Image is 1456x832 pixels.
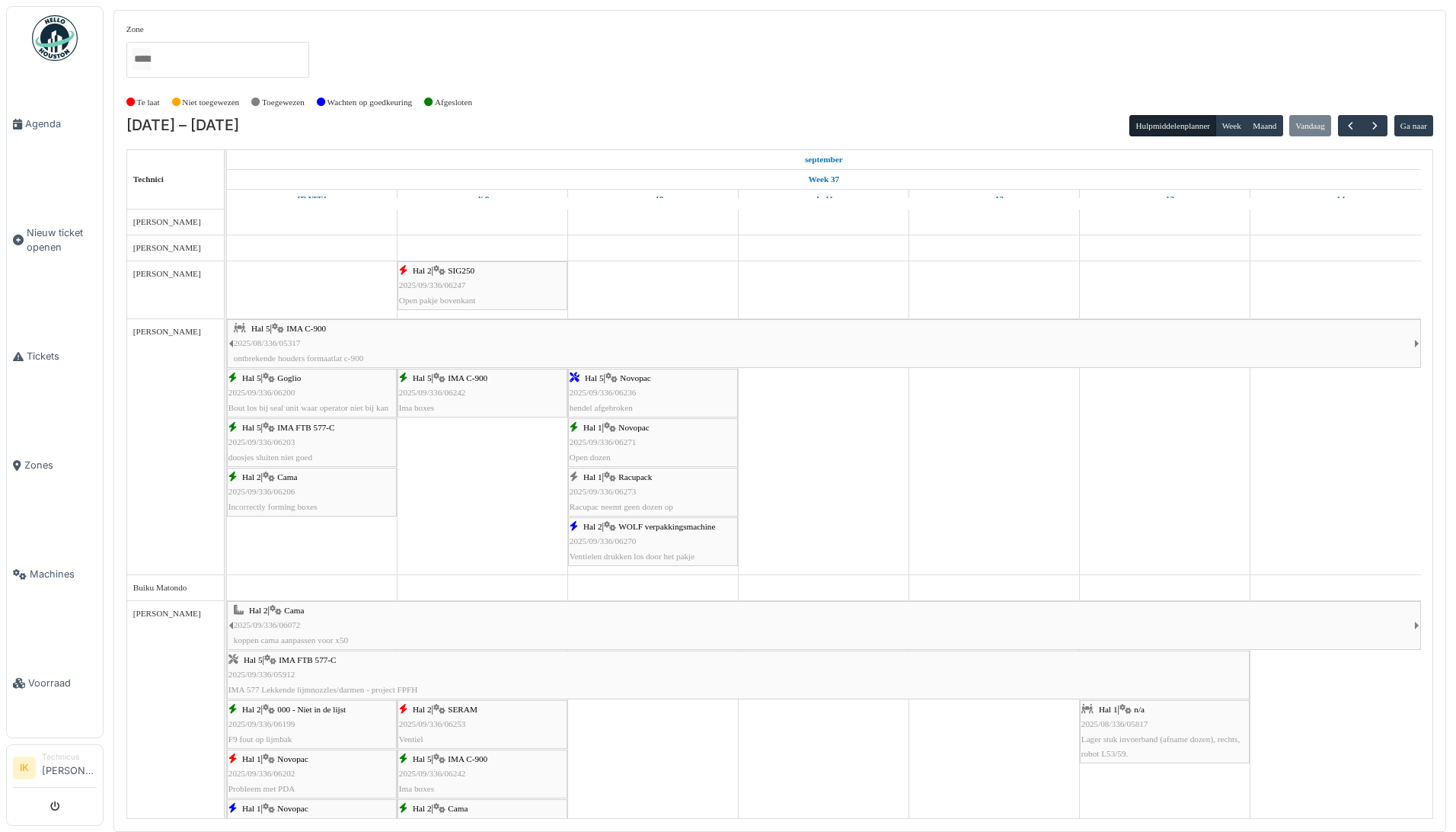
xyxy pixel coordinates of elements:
[133,217,201,226] span: [PERSON_NAME]
[639,190,668,209] a: 10 september 2025
[435,96,472,109] label: Afgesloten
[399,752,566,796] div: |
[570,552,694,561] span: Ventielen drukken los door het pakje
[251,324,270,333] span: Hal 5
[810,190,837,209] a: 11 september 2025
[570,421,736,465] div: |
[262,96,305,109] label: Toegewezen
[242,754,261,763] span: Hal 1
[27,349,97,363] span: Tickets
[137,96,160,109] label: Te laat
[413,373,432,382] span: Hal 5
[277,804,308,813] span: Novopac
[399,264,566,308] div: |
[570,403,633,412] span: hendel afgebroken
[228,502,318,511] span: Incorrectly forming boxes
[570,470,736,514] div: |
[27,226,97,254] span: Nieuw ticket openen
[399,769,466,778] span: 2025/09/336/06242
[294,190,330,209] a: 8 september 2025
[1323,190,1349,209] a: 14 september 2025
[448,754,487,763] span: IMA C-900
[570,520,736,564] div: |
[234,635,348,645] span: koppen cama aanpassen voor x50
[399,403,434,412] span: Ima boxes
[234,620,301,629] span: 2025/09/336/06072
[804,170,843,189] a: Week 37
[234,354,364,363] span: ontbrekende houders formaatlat c-900
[126,117,239,135] h2: [DATE] – [DATE]
[242,373,261,382] span: Hal 5
[228,437,295,446] span: 2025/09/336/06203
[284,606,304,615] span: Cama
[228,734,292,744] span: F9 fout op lijmbak
[234,322,1414,366] div: |
[1152,190,1179,209] a: 13 september 2025
[801,150,847,169] a: 8 september 2025
[1081,702,1248,761] div: |
[1289,115,1331,136] button: Vandaag
[28,676,97,690] span: Voorraad
[583,472,602,482] span: Hal 1
[413,705,432,714] span: Hal 2
[30,567,97,581] span: Machines
[7,411,103,520] a: Zones
[228,719,295,728] span: 2025/09/336/06199
[448,373,487,382] span: IMA C-900
[399,784,434,793] span: Ima boxes
[620,373,650,382] span: Novopac
[133,48,151,70] input: Alles
[399,371,566,415] div: |
[1134,705,1145,714] span: n/a
[7,302,103,411] a: Tickets
[228,769,295,778] span: 2025/09/336/06202
[228,670,295,679] span: 2025/09/336/05912
[1215,115,1247,136] button: Week
[1081,734,1240,758] span: Lager stuk invoerband (afname dozen), rechts, robot L53/59.
[25,117,97,131] span: Agenda
[32,15,78,61] img: Badge_color-CXgf-gQk.svg
[244,655,263,664] span: Hal 5
[133,174,164,184] span: Technici
[7,69,103,178] a: Agenda
[277,754,308,763] span: Novopac
[570,502,673,511] span: Racupac neemt geen dozen op
[42,751,97,763] div: Technicus
[399,702,566,747] div: |
[570,371,736,415] div: |
[1247,115,1283,136] button: Maand
[133,609,201,618] span: [PERSON_NAME]
[242,423,261,432] span: Hal 5
[570,536,637,546] span: 2025/09/336/06270
[277,705,346,714] span: 000 - Niet in de lijst
[249,606,268,615] span: Hal 2
[286,324,326,333] span: IMA C-900
[228,784,295,793] span: Probleem met PDA
[327,96,413,109] label: Wachten op goedkeuring
[13,751,97,788] a: IK Technicus[PERSON_NAME]
[1129,115,1216,136] button: Hulpmiddelenplanner
[1099,705,1118,714] span: Hal 1
[570,453,611,462] span: Open dozen
[399,280,466,290] span: 2025/09/336/06247
[228,403,388,412] span: Bout los bij seal unit waar operator niet bij kan
[228,371,395,415] div: |
[982,190,1007,209] a: 12 september 2025
[7,629,103,738] a: Voorraad
[1362,115,1387,137] button: Volgende
[228,752,395,796] div: |
[234,603,1414,648] div: |
[1338,115,1363,137] button: Vorige
[277,423,334,432] span: IMA FTB 577-C
[133,243,201,252] span: [PERSON_NAME]
[133,327,201,336] span: [PERSON_NAME]
[228,388,295,397] span: 2025/09/336/06200
[618,522,715,531] span: WOLF verpakkingsmachine
[7,520,103,629] a: Machines
[277,472,297,482] span: Cama
[1081,719,1148,728] span: 2025/08/336/05817
[570,487,637,496] span: 2025/09/336/06273
[413,804,432,813] span: Hal 2
[228,653,1248,697] div: |
[13,757,36,779] li: IK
